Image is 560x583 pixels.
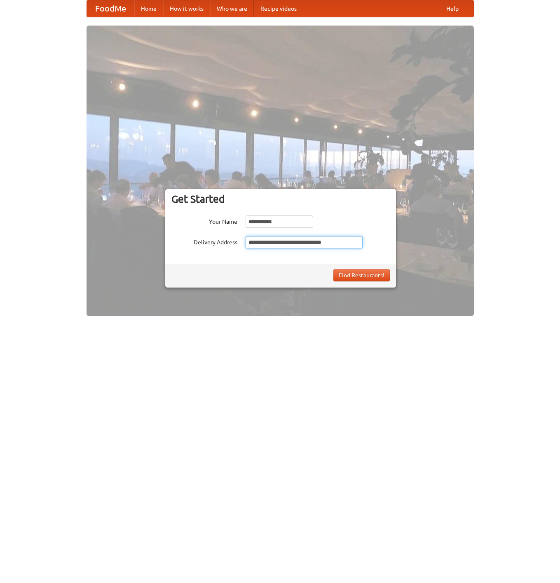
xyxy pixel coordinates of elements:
h3: Get Started [171,193,390,205]
button: Find Restaurants! [333,269,390,281]
label: Your Name [171,215,237,226]
a: Recipe videos [254,0,303,17]
a: Who we are [210,0,254,17]
a: Home [134,0,163,17]
a: Help [440,0,465,17]
a: FoodMe [87,0,134,17]
a: How it works [163,0,210,17]
label: Delivery Address [171,236,237,246]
